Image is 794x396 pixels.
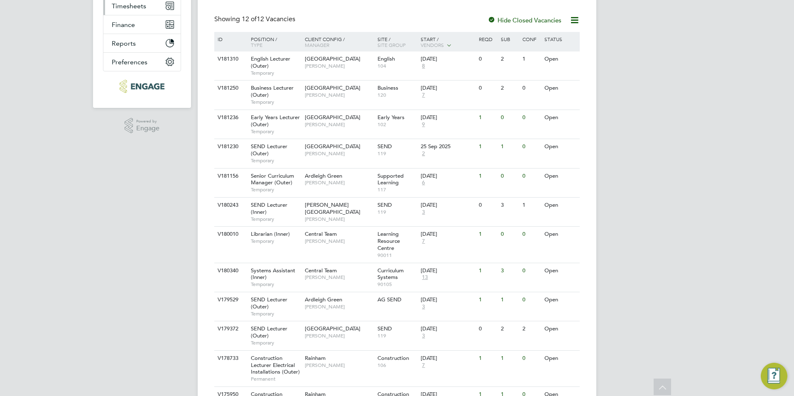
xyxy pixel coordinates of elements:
button: Finance [103,15,181,34]
span: Temporary [251,216,301,222]
span: 106 [377,362,417,369]
div: Showing [214,15,297,24]
span: 90011 [377,252,417,259]
span: 3 [421,303,426,310]
span: SEND [377,325,392,332]
span: 102 [377,121,417,128]
div: 1 [477,227,498,242]
div: 0 [520,169,542,184]
div: 0 [499,110,520,125]
span: 12 of [242,15,257,23]
div: 1 [499,351,520,366]
span: Curriculum Systems [377,267,404,281]
div: [DATE] [421,202,475,209]
span: [GEOGRAPHIC_DATA] [305,325,360,332]
span: Central Team [305,230,337,237]
a: Go to home page [103,80,181,93]
span: 104 [377,63,417,69]
div: Open [542,81,578,96]
div: 25 Sep 2025 [421,143,475,150]
div: 1 [477,169,498,184]
span: [PERSON_NAME] [305,216,373,222]
span: Temporary [251,128,301,135]
span: Rainham [305,354,326,362]
span: Central Team [305,267,337,274]
span: Temporary [251,99,301,105]
div: 2 [499,81,520,96]
div: 1 [499,139,520,154]
span: Ardleigh Green [305,296,342,303]
span: SEND Lecturer (Outer) [251,296,287,310]
div: 0 [499,169,520,184]
span: Temporary [251,238,301,244]
div: [DATE] [421,56,475,63]
div: 1 [520,51,542,67]
span: Construction [377,354,409,362]
div: 0 [477,198,498,213]
span: [PERSON_NAME] [305,179,373,186]
span: 119 [377,150,417,157]
span: Preferences [112,58,147,66]
div: Position / [245,32,303,52]
div: Open [542,351,578,366]
div: 0 [520,351,542,366]
span: SEND [377,143,392,150]
div: V179372 [216,321,245,337]
span: Early Years [377,114,404,121]
span: Senior Curriculum Manager (Outer) [251,172,294,186]
div: 0 [520,292,542,308]
div: Status [542,32,578,46]
div: 3 [499,198,520,213]
span: [GEOGRAPHIC_DATA] [305,114,360,121]
div: 1 [477,110,498,125]
div: V180010 [216,227,245,242]
button: Preferences [103,53,181,71]
span: Temporary [251,340,301,346]
div: Open [542,263,578,279]
span: [PERSON_NAME] [305,63,373,69]
span: 9 [421,121,426,128]
div: Open [542,198,578,213]
span: SEND Lecturer (Outer) [251,143,287,157]
div: 0 [520,110,542,125]
span: Construction Lecturer Electrical Installations (Outer) [251,354,300,376]
div: V180340 [216,263,245,279]
span: 119 [377,332,417,339]
div: Start / [419,32,477,53]
div: 0 [477,51,498,67]
button: Reports [103,34,181,52]
span: Vendors [421,42,444,48]
div: V180243 [216,198,245,213]
div: V181230 [216,139,245,154]
a: Powered byEngage [125,118,160,134]
div: 0 [520,81,542,96]
div: 2 [499,321,520,337]
div: [DATE] [421,296,475,303]
div: 0 [499,227,520,242]
div: [DATE] [421,231,475,238]
span: Early Years Lecturer (Outer) [251,114,300,128]
span: 117 [377,186,417,193]
span: [PERSON_NAME] [305,303,373,310]
span: [PERSON_NAME] [305,362,373,369]
span: [PERSON_NAME] [305,121,373,128]
div: 1 [477,292,498,308]
span: English [377,55,395,62]
div: [DATE] [421,85,475,92]
span: SEND Lecturer (Outer) [251,325,287,339]
span: AG SEND [377,296,402,303]
span: 3 [421,332,426,340]
div: Conf [520,32,542,46]
span: Site Group [377,42,406,48]
span: [PERSON_NAME] [305,332,373,339]
span: 2 [421,150,426,157]
span: Finance [112,21,135,29]
div: Reqd [477,32,498,46]
div: Open [542,51,578,67]
div: Open [542,321,578,337]
div: 1 [477,139,498,154]
div: 1 [477,351,498,366]
div: V178733 [216,351,245,366]
div: 2 [499,51,520,67]
span: Business [377,84,398,91]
